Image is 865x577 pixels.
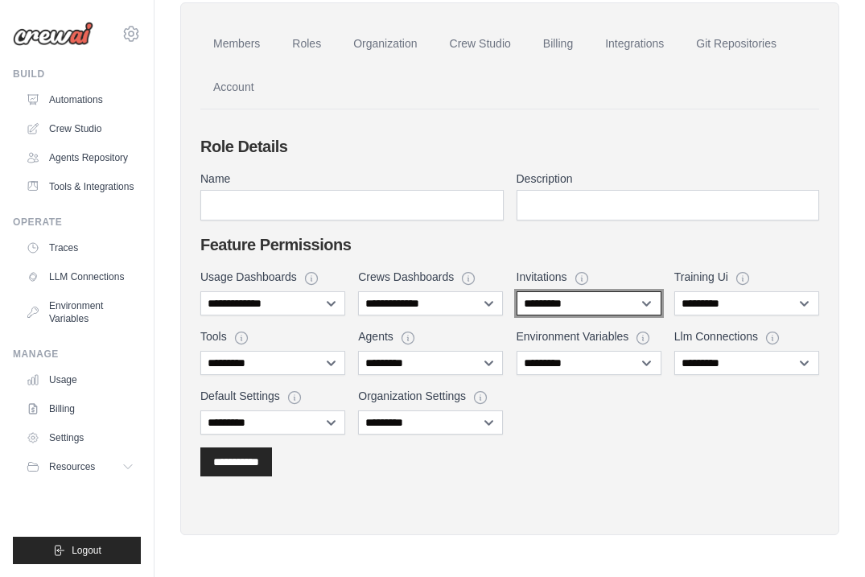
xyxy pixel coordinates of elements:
[19,145,141,171] a: Agents Repository
[517,328,629,344] label: Environment Variables
[200,171,504,187] label: Name
[13,68,141,80] div: Build
[19,174,141,200] a: Tools & Integrations
[200,233,819,256] h2: Feature Permissions
[200,23,273,66] a: Members
[19,454,141,480] button: Resources
[358,328,393,344] label: Agents
[592,23,677,66] a: Integrations
[683,23,789,66] a: Git Repositories
[19,235,141,261] a: Traces
[19,87,141,113] a: Automations
[674,269,728,285] label: Training Ui
[340,23,430,66] a: Organization
[517,171,820,187] label: Description
[530,23,586,66] a: Billing
[437,23,524,66] a: Crew Studio
[19,396,141,422] a: Billing
[200,328,227,344] label: Tools
[49,460,95,473] span: Resources
[13,216,141,229] div: Operate
[19,425,141,451] a: Settings
[200,135,819,158] h2: Role Details
[13,348,141,361] div: Manage
[358,388,466,404] label: Organization Settings
[13,22,93,46] img: Logo
[19,264,141,290] a: LLM Connections
[13,537,141,564] button: Logout
[19,116,141,142] a: Crew Studio
[200,66,267,109] a: Account
[200,388,280,404] label: Default Settings
[279,23,334,66] a: Roles
[517,269,567,285] label: Invitations
[674,328,758,344] label: Llm Connections
[358,269,454,285] label: Crews Dashboards
[19,367,141,393] a: Usage
[19,293,141,332] a: Environment Variables
[200,269,297,285] label: Usage Dashboards
[72,544,101,557] span: Logout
